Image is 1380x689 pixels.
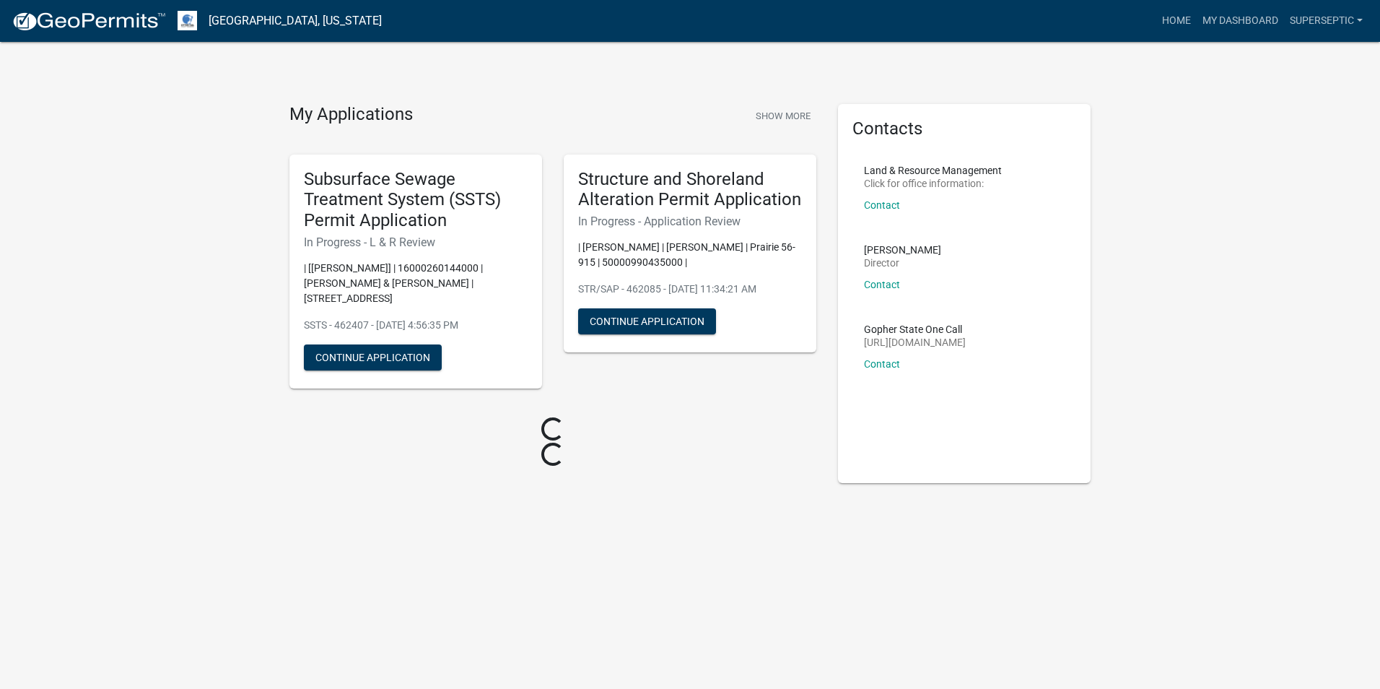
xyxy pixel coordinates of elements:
button: Continue Application [304,344,442,370]
p: | [PERSON_NAME] | [PERSON_NAME] | Prairie 56-915 | 50000990435000 | [578,240,802,270]
p: | [[PERSON_NAME]] | 16000260144000 | [PERSON_NAME] & [PERSON_NAME] | [STREET_ADDRESS] [304,261,528,306]
button: Continue Application [578,308,716,334]
p: SSTS - 462407 - [DATE] 4:56:35 PM [304,318,528,333]
a: SuperSeptic [1284,7,1368,35]
h6: In Progress - Application Review [578,214,802,228]
h6: In Progress - L & R Review [304,235,528,249]
img: Otter Tail County, Minnesota [178,11,197,30]
h5: Subsurface Sewage Treatment System (SSTS) Permit Application [304,169,528,231]
a: Home [1156,7,1197,35]
p: STR/SAP - 462085 - [DATE] 11:34:21 AM [578,282,802,297]
h5: Structure and Shoreland Alteration Permit Application [578,169,802,211]
h4: My Applications [289,104,413,126]
p: [PERSON_NAME] [864,245,941,255]
a: My Dashboard [1197,7,1284,35]
p: Director [864,258,941,268]
a: Contact [864,358,900,370]
a: Contact [864,279,900,290]
p: [URL][DOMAIN_NAME] [864,337,966,347]
a: Contact [864,199,900,211]
p: Gopher State One Call [864,324,966,334]
h5: Contacts [852,118,1076,139]
p: Click for office information: [864,178,1002,188]
button: Show More [750,104,816,128]
p: Land & Resource Management [864,165,1002,175]
a: [GEOGRAPHIC_DATA], [US_STATE] [209,9,382,33]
